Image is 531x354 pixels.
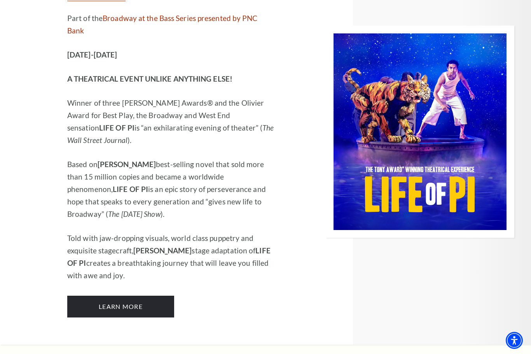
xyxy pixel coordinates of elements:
[98,160,156,169] strong: [PERSON_NAME]
[67,74,232,83] strong: A THEATRICAL EVENT UNLIKE ANYTHING ELSE!
[506,332,523,349] div: Accessibility Menu
[67,14,258,35] a: Broadway at the Bass Series presented by PNC Bank
[67,232,275,282] p: Told with jaw-dropping visuals, world class puppetry and exquisite stagecraft, stage adaptation o...
[108,209,161,218] em: The [DATE] Show
[113,185,148,194] strong: LIFE OF PI
[67,296,174,317] a: Learn More Life of Pi
[99,123,134,132] strong: LIFE OF PI
[67,158,275,220] p: Based on best-selling novel that sold more than 15 million copies and became a worldwide phenomen...
[326,26,514,238] img: Performing Arts Fort Worth Presents
[67,97,275,146] p: Winner of three [PERSON_NAME] Awards® and the Olivier Award for Best Play, the Broadway and West ...
[133,246,192,255] strong: [PERSON_NAME]
[67,12,275,37] p: Part of the
[67,50,117,59] strong: [DATE]-[DATE]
